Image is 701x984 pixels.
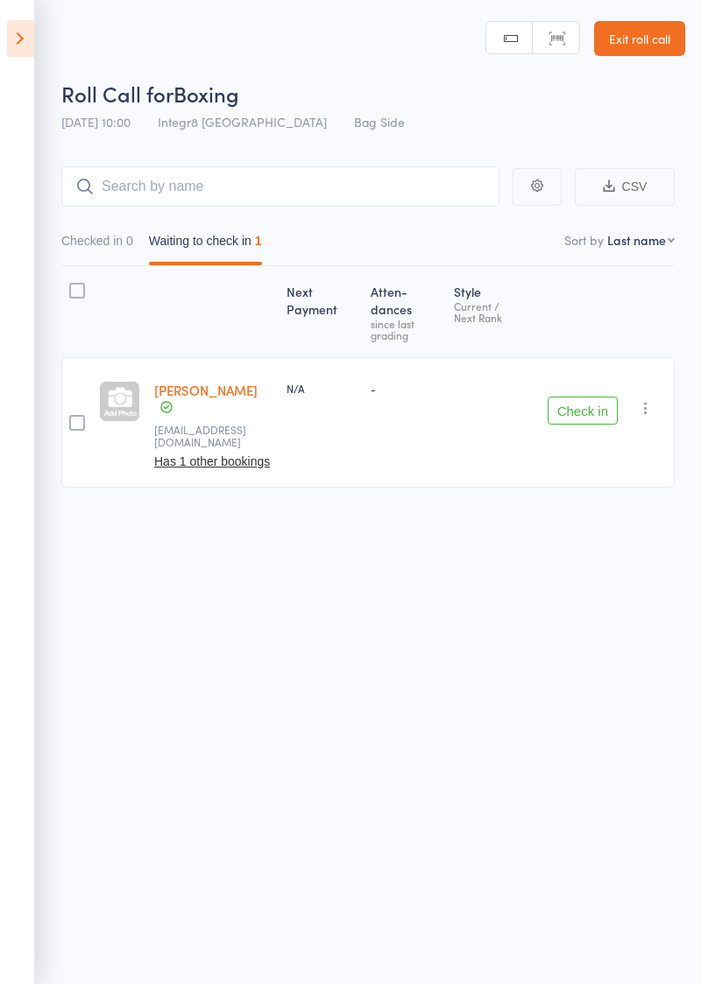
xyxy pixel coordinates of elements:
[371,318,440,341] div: since last grading
[154,454,270,468] button: Has 1 other bookings
[173,79,239,108] span: Boxing
[548,397,618,425] button: Check in
[564,231,604,249] label: Sort by
[287,381,357,396] div: N/A
[371,381,440,396] div: -
[594,21,685,56] a: Exit roll call
[61,166,499,207] input: Search by name
[61,79,173,108] span: Roll Call for
[575,168,675,206] button: CSV
[454,300,534,323] div: Current / Next Rank
[354,113,405,130] span: Bag Side
[607,231,666,249] div: Last name
[126,234,133,248] div: 0
[149,225,262,265] button: Waiting to check in1
[154,424,268,449] small: Brionywatt@gmail.com
[255,234,262,248] div: 1
[447,274,541,349] div: Style
[280,274,364,349] div: Next Payment
[61,225,133,265] button: Checked in0
[158,113,327,130] span: Integr8 [GEOGRAPHIC_DATA]
[364,274,447,349] div: Atten­dances
[61,113,131,130] span: [DATE] 10:00
[154,381,258,399] a: [PERSON_NAME]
